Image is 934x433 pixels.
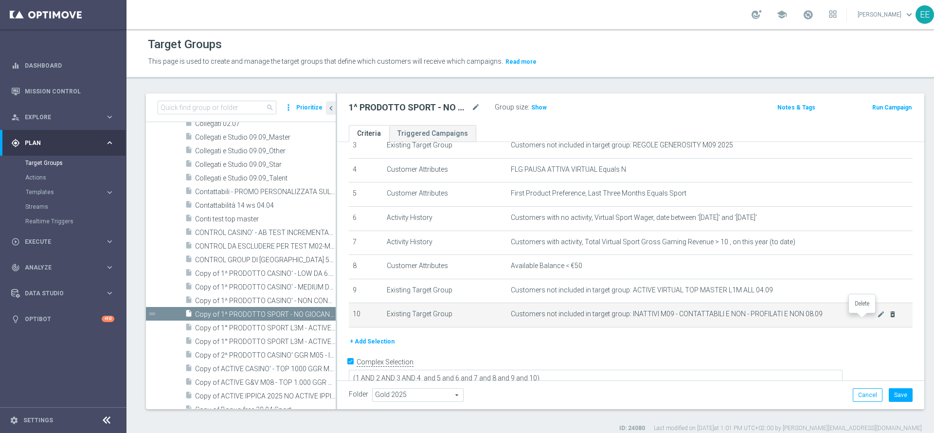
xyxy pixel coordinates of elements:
[511,165,626,174] span: FLG PAUSA ATTIVA VIRTUAL Equals N
[11,315,115,323] div: lightbulb Optibot +10
[326,101,336,115] button: chevron_left
[11,78,114,104] div: Mission Control
[185,269,193,280] i: insert_drive_file
[357,358,413,367] label: Complex Selection
[25,140,105,146] span: Plan
[619,424,645,433] label: ID: 24080
[857,7,916,22] a: [PERSON_NAME]keyboard_arrow_down
[11,306,114,332] div: Optibot
[185,132,193,144] i: insert_drive_file
[185,323,193,334] i: insert_drive_file
[195,133,336,142] span: Collegati e Studio 09.09_Master
[195,215,336,223] span: Conti test top master
[776,102,816,113] button: Notes & Tags
[25,203,101,211] a: Streams
[11,139,115,147] div: gps_fixed Plan keyboard_arrow_right
[654,424,922,433] label: Last modified on [DATE] at 1:01 PM UTC+02:00 by [PERSON_NAME][EMAIL_ADDRESS][DOMAIN_NAME]
[195,310,336,319] span: Copy of 1^ PRODOTTO SPORT - NO GIOCANTI VIRTUAL M08/M09 - GGR VIRTUAL YTD &gt; 10 euro 08.09
[185,160,193,171] i: insert_drive_file
[195,406,336,414] span: Copy of Bonus free 30.04 Sport
[528,103,529,111] label: :
[389,125,476,142] a: Triggered Campaigns
[195,147,336,155] span: Collegati e Studio 09.09_Other
[195,161,336,169] span: Collegati e Studio 09.09_Star
[25,159,101,167] a: Target Groups
[349,134,383,159] td: 3
[349,125,389,142] a: Criteria
[383,279,507,303] td: Existing Target Group
[11,62,115,70] button: equalizer Dashboard
[185,214,193,225] i: insert_drive_file
[11,61,20,70] i: equalizer
[889,388,913,402] button: Save
[504,56,538,67] button: Read more
[776,9,787,20] span: school
[195,324,336,332] span: Copy of 1&#xB0; PRODOTTO SPORT L3M - ACTIVE CASINO&#x27; 2025 GGR NB &gt; 100 - INATTIVI CASINO&#...
[185,350,193,361] i: insert_drive_file
[349,182,383,207] td: 5
[11,264,115,271] button: track_changes Analyze keyboard_arrow_right
[349,390,368,398] label: Folder
[158,101,276,114] input: Quick find group or folder
[25,214,126,229] div: Realtime Triggers
[195,270,336,278] span: Copy of 1^ PRODOTTO CASINO&#x27; - LOW DA 6.001 A 12.000 GGR CASINO&#x27; M05 13.05
[853,388,882,402] button: Cancel
[25,239,105,245] span: Execute
[195,174,336,182] span: Collegati e Studio 09.09_Talent
[349,279,383,303] td: 9
[531,104,547,111] span: Show
[11,289,105,298] div: Data Studio
[102,316,114,322] div: +10
[185,378,193,389] i: insert_drive_file
[195,256,336,264] span: CONTROL GROUP DI RIGA 534 28.04
[11,238,115,246] button: play_circle_outline Execute keyboard_arrow_right
[105,263,114,272] i: keyboard_arrow_right
[877,310,885,318] i: mode_edit
[185,255,193,266] i: insert_drive_file
[25,114,105,120] span: Explore
[511,238,795,246] span: Customers with activity, Total Virtual Sport Gross Gaming Revenue > 10 , on this year (to date)
[383,158,507,182] td: Customer Attributes
[185,391,193,402] i: insert_drive_file
[195,351,336,360] span: Copy of 2^ PRODOTTO CASINO&#x27; GGR M05 - INCIDENZA GGR CASINO&#x27; M05 &lt; 20% - GGR M05 &gt;...
[11,139,20,147] i: gps_fixed
[266,104,274,111] span: search
[326,104,336,113] i: chevron_left
[195,338,336,346] span: Copy of 1&#xB0; PRODOTTO SPORT L3M - ACTIVE CASINO&#x27; 2025 GGR NB &gt; 50 - INATTIVI CASINO&#x...
[195,242,336,251] span: CONTROL DA ESCLUDERE PER TEST M02-M03
[195,201,336,210] span: Contattabilit&#xE0; 14 ws 04.04
[195,392,336,400] span: Copy of ACTIVE IPPICA 2025 NO ACTIVE IPPICA M09 18.09
[105,138,114,147] i: keyboard_arrow_right
[383,303,507,327] td: Existing Target Group
[185,337,193,348] i: insert_drive_file
[11,263,20,272] i: track_changes
[185,146,193,157] i: insert_drive_file
[284,101,293,114] i: more_vert
[383,206,507,231] td: Activity History
[11,263,105,272] div: Analyze
[11,113,115,121] div: person_search Explore keyboard_arrow_right
[25,185,126,199] div: Templates
[195,120,336,128] span: Collegati 02.07
[26,189,105,195] div: Templates
[11,289,115,297] button: Data Studio keyboard_arrow_right
[25,156,126,170] div: Target Groups
[195,188,336,196] span: Contattabili - PROMO PERSONALIZZATA SUL VALORE DI SP TRA 1.250 E 1.500 - CONTATTABILI E NON (PROF...
[511,189,686,198] span: First Product Preference, Last Three Months Equals Sport
[511,214,757,222] span: Customers with no activity, Virtual Sport Wager, date between '[DATE]' and '[DATE]'
[26,189,95,195] span: Templates
[11,113,20,122] i: person_search
[185,119,193,130] i: insert_drive_file
[105,237,114,246] i: keyboard_arrow_right
[185,200,193,212] i: insert_drive_file
[383,134,507,159] td: Existing Target Group
[11,88,115,95] button: Mission Control
[11,139,105,147] div: Plan
[349,231,383,255] td: 7
[25,290,105,296] span: Data Studio
[904,9,915,20] span: keyboard_arrow_down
